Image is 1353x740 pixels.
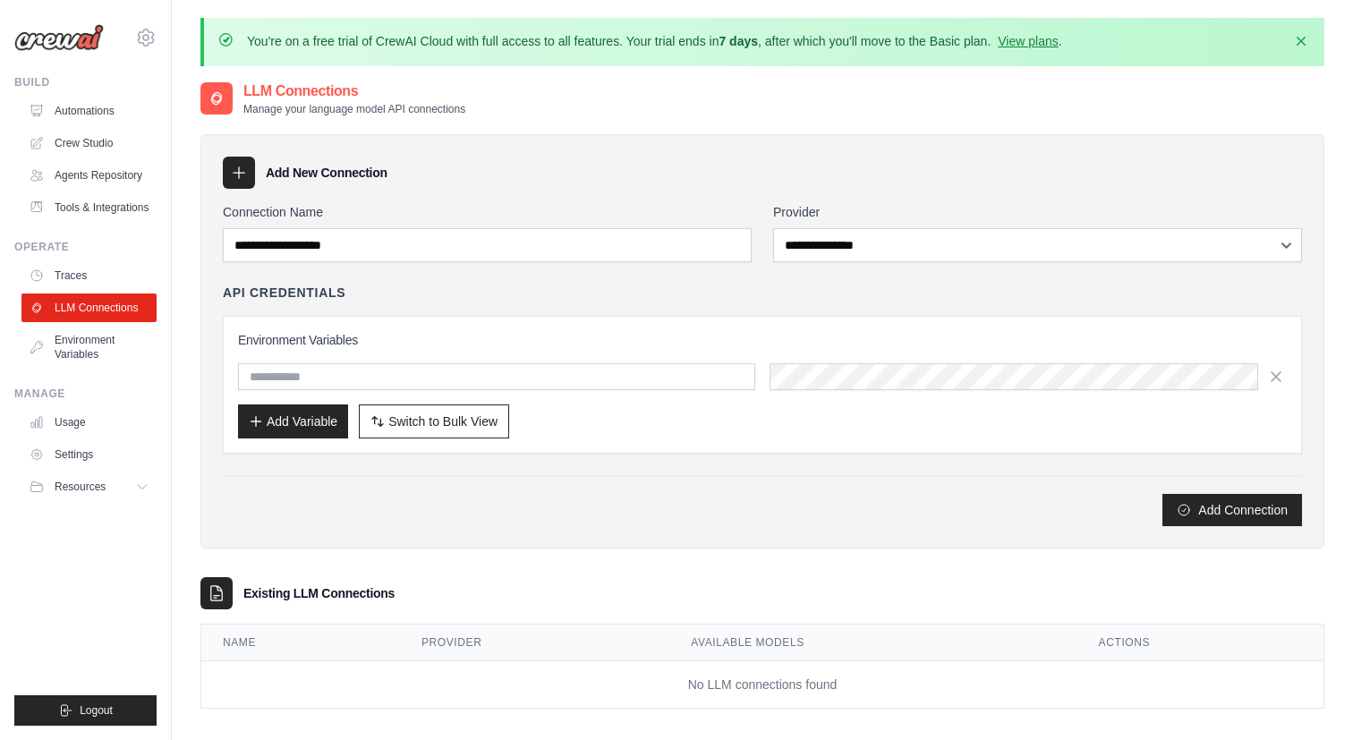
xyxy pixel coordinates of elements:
[21,161,157,190] a: Agents Repository
[238,404,348,438] button: Add Variable
[21,193,157,222] a: Tools & Integrations
[400,625,669,661] th: Provider
[201,625,400,661] th: Name
[21,97,157,125] a: Automations
[55,480,106,494] span: Resources
[21,129,157,157] a: Crew Studio
[247,32,1062,50] p: You're on a free trial of CrewAI Cloud with full access to all features. Your trial ends in , aft...
[21,326,157,369] a: Environment Variables
[21,472,157,501] button: Resources
[243,584,395,602] h3: Existing LLM Connections
[388,413,498,430] span: Switch to Bulk View
[201,661,1323,709] td: No LLM connections found
[773,203,1302,221] label: Provider
[243,102,465,116] p: Manage your language model API connections
[1162,494,1302,526] button: Add Connection
[14,695,157,726] button: Logout
[14,24,104,51] img: Logo
[223,284,345,302] h4: API Credentials
[359,404,509,438] button: Switch to Bulk View
[21,440,157,469] a: Settings
[80,703,113,718] span: Logout
[21,261,157,290] a: Traces
[223,203,752,221] label: Connection Name
[266,164,387,182] h3: Add New Connection
[243,81,465,102] h2: LLM Connections
[669,625,1076,661] th: Available Models
[21,408,157,437] a: Usage
[14,387,157,401] div: Manage
[14,240,157,254] div: Operate
[14,75,157,89] div: Build
[238,331,1287,349] h3: Environment Variables
[1077,625,1323,661] th: Actions
[719,34,758,48] strong: 7 days
[21,293,157,322] a: LLM Connections
[998,34,1058,48] a: View plans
